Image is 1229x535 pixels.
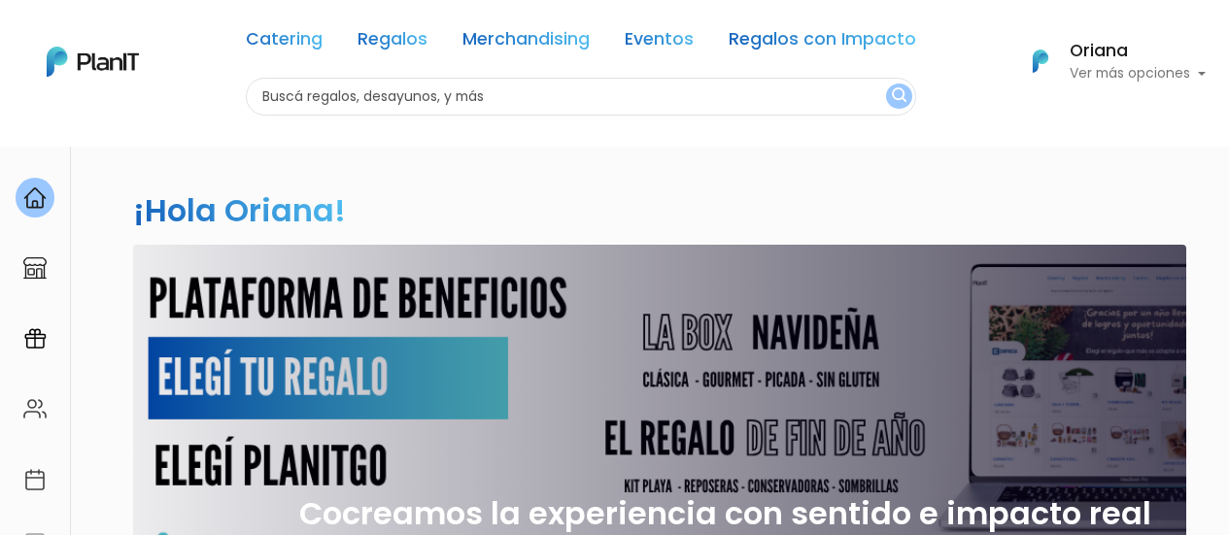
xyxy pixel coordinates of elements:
h6: Oriana [1070,43,1206,60]
img: home-e721727adea9d79c4d83392d1f703f7f8bce08238fde08b1acbfd93340b81755.svg [23,186,47,210]
img: people-662611757002400ad9ed0e3c099ab2801c6687ba6c219adb57efc949bc21e19d.svg [23,397,47,420]
h2: ¡Hola Oriana! [133,188,346,232]
button: PlanIt Logo Oriana Ver más opciones [1007,36,1206,86]
a: Merchandising [462,31,590,54]
input: Buscá regalos, desayunos, y más [246,78,916,116]
img: calendar-87d922413cdce8b2cf7b7f5f62616a5cf9e4887200fb71536465627b3292af00.svg [23,468,47,491]
img: PlanIt Logo [47,47,139,77]
p: Ver más opciones [1070,67,1206,81]
a: Eventos [625,31,694,54]
img: campaigns-02234683943229c281be62815700db0a1741e53638e28bf9629b52c665b00959.svg [23,327,47,351]
a: Catering [246,31,323,54]
h2: Cocreamos la experiencia con sentido e impacto real [299,495,1151,532]
img: PlanIt Logo [1019,40,1062,83]
a: Regalos [358,31,427,54]
a: Regalos con Impacto [729,31,916,54]
img: search_button-432b6d5273f82d61273b3651a40e1bd1b912527efae98b1b7a1b2c0702e16a8d.svg [892,87,906,106]
img: marketplace-4ceaa7011d94191e9ded77b95e3339b90024bf715f7c57f8cf31f2d8c509eaba.svg [23,256,47,280]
